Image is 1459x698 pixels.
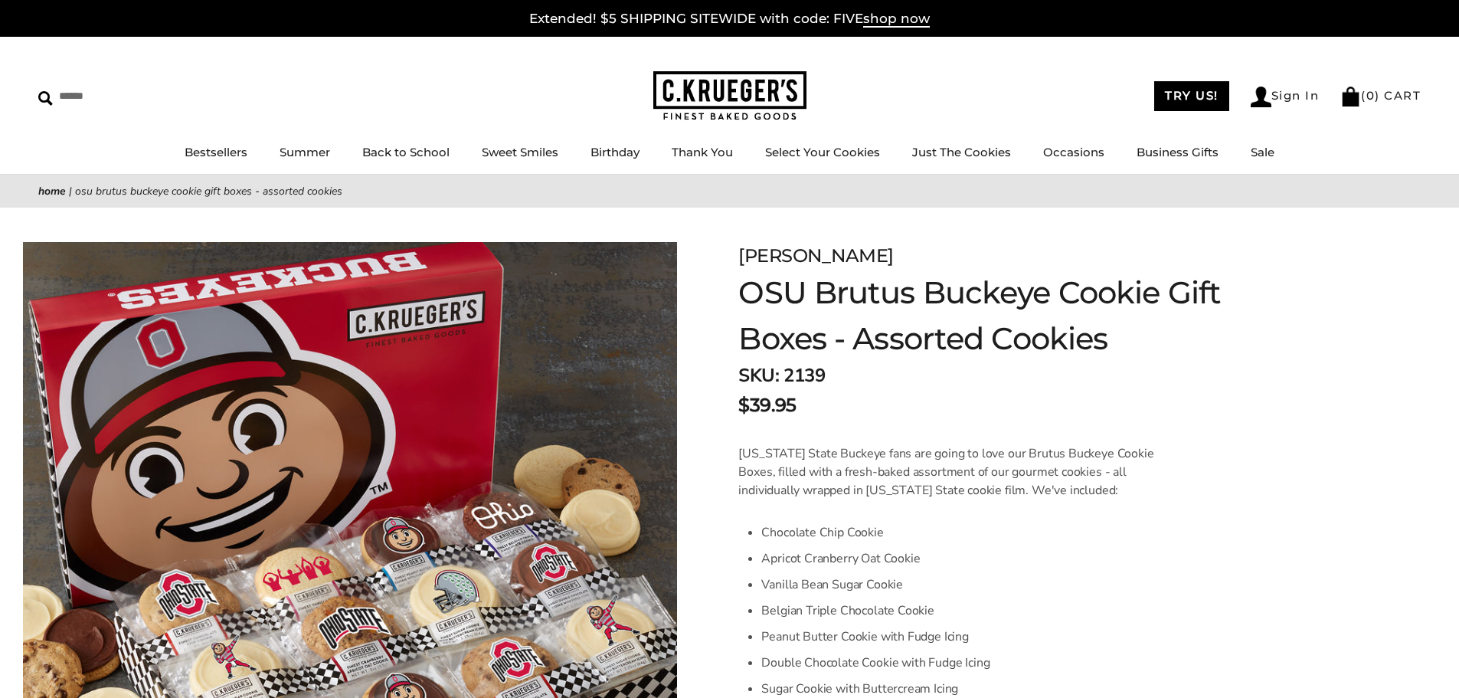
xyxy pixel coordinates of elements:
a: Just The Cookies [912,145,1011,159]
a: Birthday [590,145,640,159]
div: [PERSON_NAME] [738,242,1227,270]
img: Bag [1340,87,1361,107]
strong: SKU: [738,363,779,388]
input: Search [38,84,221,108]
a: Home [38,184,66,198]
span: 0 [1366,88,1376,103]
a: (0) CART [1340,88,1421,103]
span: OSU Brutus Buckeye Cookie Gift Boxes - Assorted Cookies [75,184,342,198]
a: Thank You [672,145,733,159]
a: Summer [280,145,330,159]
li: Belgian Triple Chocolate Cookie [761,598,1157,624]
li: Chocolate Chip Cookie [761,519,1157,546]
li: Peanut Butter Cookie with Fudge Icing [761,624,1157,650]
a: Back to School [362,145,450,159]
li: Apricot Cranberry Oat Cookie [761,546,1157,572]
span: $39.95 [738,392,796,419]
span: 2139 [783,363,825,388]
img: Account [1251,87,1271,107]
nav: breadcrumbs [38,182,1421,200]
img: C.KRUEGER'S [653,71,806,121]
li: Vanilla Bean Sugar Cookie [761,572,1157,598]
p: [US_STATE] State Buckeye fans are going to love our Brutus Buckeye Cookie Boxes, filled with a fr... [738,444,1157,500]
a: Sale [1251,145,1274,159]
h1: OSU Brutus Buckeye Cookie Gift Boxes - Assorted Cookies [738,270,1227,362]
a: Occasions [1043,145,1104,159]
img: Search [38,91,53,106]
a: Sign In [1251,87,1320,107]
a: Business Gifts [1137,145,1219,159]
a: Extended! $5 SHIPPING SITEWIDE with code: FIVEshop now [529,11,930,28]
span: shop now [863,11,930,28]
a: Select Your Cookies [765,145,880,159]
a: TRY US! [1154,81,1229,111]
li: Double Chocolate Cookie with Fudge Icing [761,650,1157,676]
a: Bestsellers [185,145,247,159]
a: Sweet Smiles [482,145,558,159]
span: | [69,184,72,198]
